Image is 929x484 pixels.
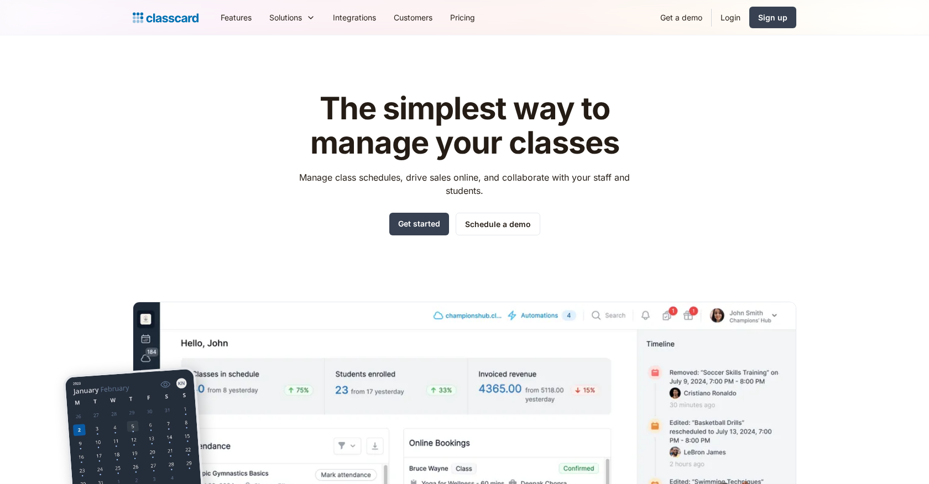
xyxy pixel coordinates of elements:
[269,12,302,23] div: Solutions
[389,213,449,235] a: Get started
[385,5,441,30] a: Customers
[712,5,749,30] a: Login
[289,92,640,160] h1: The simplest way to manage your classes
[133,10,199,25] a: home
[212,5,260,30] a: Features
[260,5,324,30] div: Solutions
[441,5,484,30] a: Pricing
[651,5,711,30] a: Get a demo
[456,213,540,235] a: Schedule a demo
[749,7,796,28] a: Sign up
[324,5,385,30] a: Integrations
[289,171,640,197] p: Manage class schedules, drive sales online, and collaborate with your staff and students.
[758,12,787,23] div: Sign up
